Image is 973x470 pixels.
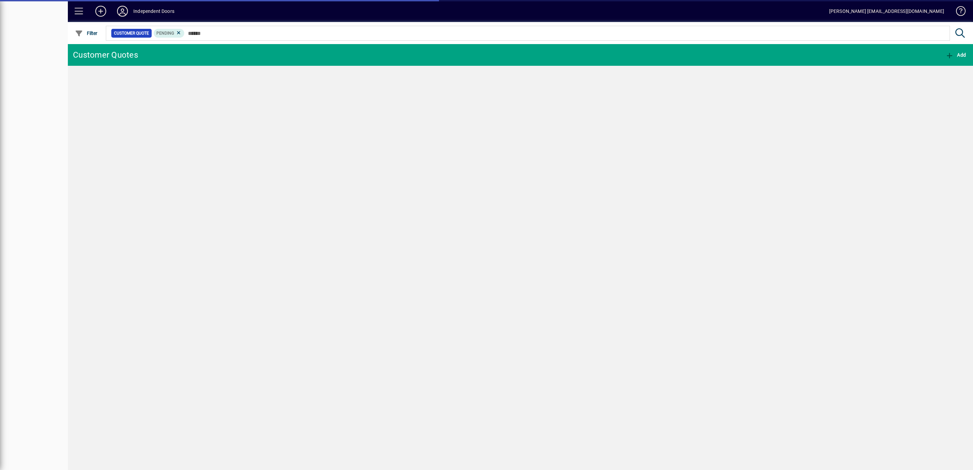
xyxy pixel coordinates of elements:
div: Independent Doors [133,6,174,17]
a: Knowledge Base [951,1,965,23]
button: Profile [112,5,133,17]
button: Filter [73,27,99,39]
span: Add [946,52,966,58]
button: Add [90,5,112,17]
div: [PERSON_NAME] [EMAIL_ADDRESS][DOMAIN_NAME] [829,6,944,17]
span: Pending [156,31,174,36]
span: Customer Quote [114,30,149,37]
div: Customer Quotes [73,50,138,60]
mat-chip: Pending Status: Pending [154,29,185,38]
button: Add [944,49,968,61]
span: Filter [75,31,98,36]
